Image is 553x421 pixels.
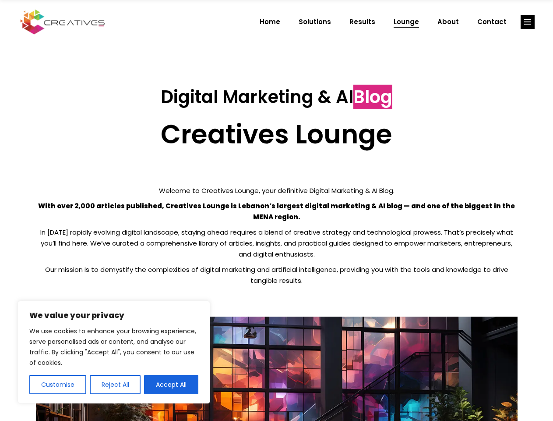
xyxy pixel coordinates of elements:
[340,11,384,33] a: Results
[29,375,86,394] button: Customise
[144,375,198,394] button: Accept All
[289,11,340,33] a: Solutions
[477,11,507,33] span: Contact
[36,185,518,196] p: Welcome to Creatives Lounge, your definitive Digital Marketing & AI Blog.
[299,11,331,33] span: Solutions
[428,11,468,33] a: About
[36,86,518,107] h3: Digital Marketing & AI
[36,264,518,286] p: Our mission is to demystify the complexities of digital marketing and artificial intelligence, pr...
[36,227,518,260] p: In [DATE] rapidly evolving digital landscape, staying ahead requires a blend of creative strategy...
[353,85,392,109] span: Blog
[260,11,280,33] span: Home
[90,375,141,394] button: Reject All
[29,310,198,321] p: We value your privacy
[437,11,459,33] span: About
[18,301,210,403] div: We value your privacy
[394,11,419,33] span: Lounge
[18,8,107,36] img: Creatives
[468,11,516,33] a: Contact
[38,201,515,221] strong: With over 2,000 articles published, Creatives Lounge is Lebanon’s largest digital marketing & AI ...
[521,15,535,29] a: link
[29,326,198,368] p: We use cookies to enhance your browsing experience, serve personalised ads or content, and analys...
[384,11,428,33] a: Lounge
[250,11,289,33] a: Home
[36,118,518,150] h2: Creatives Lounge
[349,11,375,33] span: Results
